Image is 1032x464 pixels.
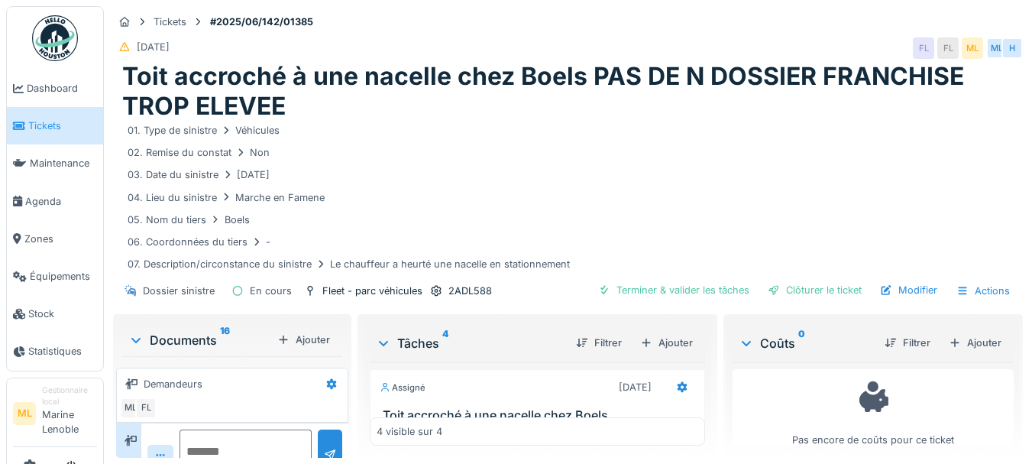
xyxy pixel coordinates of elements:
a: Dashboard [7,70,103,107]
span: Équipements [30,269,97,284]
div: ML [986,37,1008,59]
div: Coûts [739,334,872,352]
div: Actions [950,280,1017,302]
sup: 16 [220,331,230,349]
span: Statistiques [28,344,97,359]
a: Maintenance [7,144,103,182]
div: Filtrer [570,333,628,353]
a: Agenda [7,183,103,220]
div: Ajouter [943,333,1008,353]
span: Maintenance [30,156,97,170]
div: 4 visible sur 4 [377,424,442,439]
div: Demandeurs [144,377,202,391]
img: Badge_color-CXgf-gQk.svg [32,15,78,61]
a: ML Gestionnaire localMarine Lenoble [13,385,97,447]
sup: 4 [442,334,448,352]
div: 03. Date du sinistre [DATE] [128,167,270,182]
h1: Toit accroché à une nacelle chez Boels PAS DE N DOSSIER FRANCHISE TROP ELEVEE [122,62,1014,121]
div: Ajouter [271,329,336,350]
a: Tickets [7,107,103,144]
div: 07. Description/circonstance du sinistre Le chauffeur a heurté une nacelle en stationnement [128,257,570,271]
div: Tâches [376,334,565,352]
div: Gestionnaire local [42,385,97,408]
sup: 0 [798,334,805,352]
span: Stock [28,307,97,321]
div: 2ADL588 [448,284,492,298]
div: Fleet - parc véhicules [322,284,422,298]
div: En cours [250,284,292,298]
strong: #2025/06/142/01385 [204,15,319,29]
a: Zones [7,220,103,258]
a: Statistiques [7,333,103,370]
div: 06. Coordonnées du tiers - [128,235,270,249]
div: FL [135,397,157,419]
span: Dashboard [27,81,97,96]
div: 05. Nom du tiers Boels [128,213,250,227]
h3: Toit accroché à une nacelle chez Boels [383,408,699,423]
li: Marine Lenoble [42,385,97,443]
div: Documents [128,331,271,349]
a: Stock [7,295,103,333]
div: Ajouter [634,333,699,353]
div: FL [913,37,934,59]
div: [DATE] [619,380,652,394]
div: 04. Lieu du sinistre Marche en Famene [128,190,325,205]
div: ML [962,37,983,59]
li: ML [13,402,36,425]
div: Modifier [874,280,943,300]
div: [DATE] [137,40,170,54]
a: Équipements [7,258,103,295]
div: FL [937,37,959,59]
span: Zones [24,232,97,246]
span: Agenda [25,194,97,209]
div: H [1001,37,1023,59]
div: 02. Remise du constat Non [128,145,270,160]
div: ML [120,397,141,419]
span: Tickets [28,118,97,133]
div: Assigné [380,381,425,394]
div: Pas encore de coûts pour ce ticket [742,376,1004,447]
div: 01. Type de sinistre Véhicules [128,123,280,138]
div: Clôturer le ticket [762,280,868,300]
div: Terminer & valider les tâches [592,280,755,300]
div: Dossier sinistre [143,284,215,298]
div: Filtrer [878,333,937,353]
div: Tickets [154,15,186,29]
